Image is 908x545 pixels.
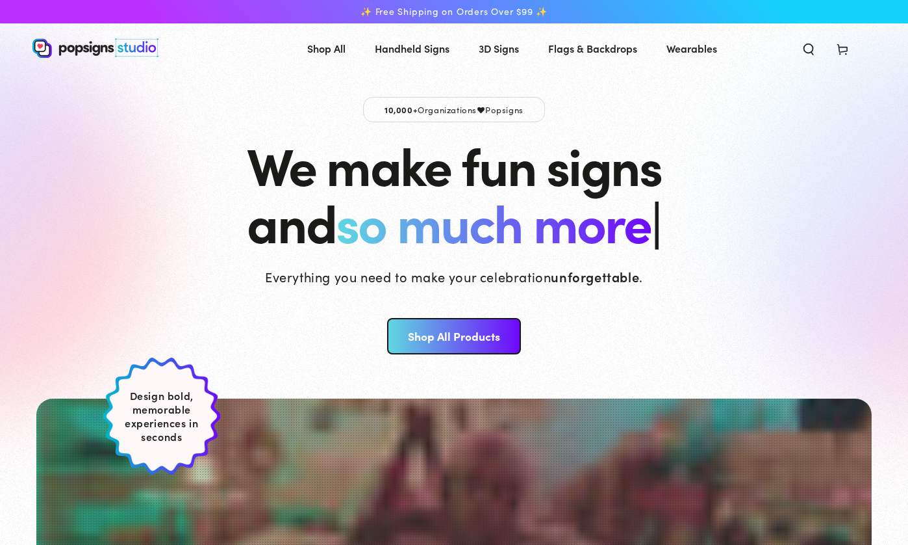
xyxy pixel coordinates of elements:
img: Popsigns Studio [32,38,158,58]
span: Handheld Signs [375,39,449,58]
span: Flags & Backdrops [548,39,637,58]
a: Handheld Signs [365,31,459,66]
a: 3D Signs [469,31,529,66]
span: 3D Signs [479,39,519,58]
p: Everything you need to make your celebration . [265,267,643,286]
summary: Search our site [792,34,826,62]
a: Shop All Products [387,318,520,354]
a: Wearables [657,31,727,66]
span: Wearables [666,39,717,58]
span: ✨ Free Shipping on Orders Over $99 ✨ [360,6,548,18]
strong: unforgettable [551,267,639,286]
span: 10,000+ [385,103,418,115]
p: Organizations Popsigns [363,97,545,122]
span: so much more [336,185,651,257]
span: Shop All [307,39,346,58]
span: | [651,184,661,258]
h1: We make fun signs and [247,135,661,250]
a: Shop All [297,31,355,66]
a: Flags & Backdrops [538,31,647,66]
